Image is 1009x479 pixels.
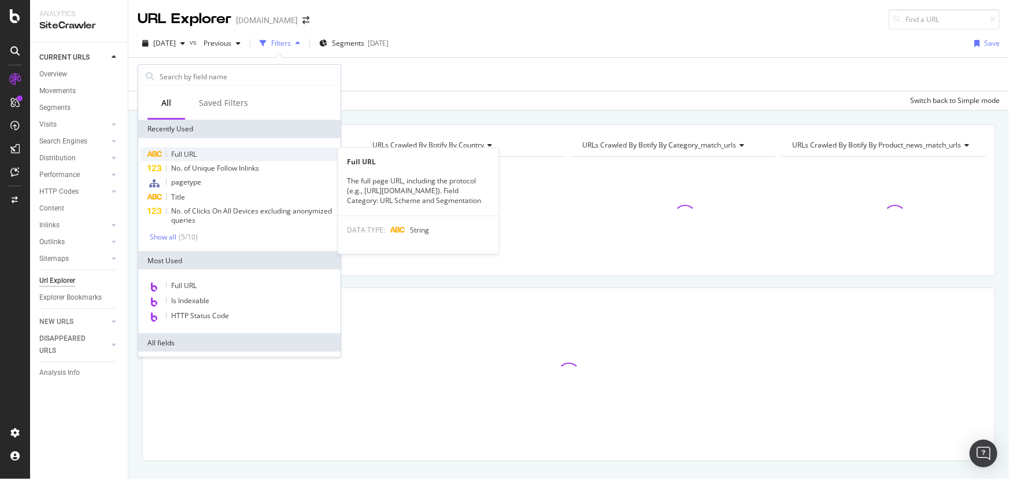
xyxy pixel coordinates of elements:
[39,219,108,231] a: Inlinks
[39,135,108,148] a: Search Engines
[171,296,209,305] span: Is Indexable
[315,34,393,53] button: Segments[DATE]
[39,85,120,97] a: Movements
[793,140,962,150] span: URLs Crawled By Botify By product_news_match_urls
[332,38,364,48] span: Segments
[39,367,120,379] a: Analysis Info
[39,292,102,304] div: Explorer Bookmarks
[161,97,171,109] div: All
[176,232,198,242] div: ( 5 / 10 )
[970,440,997,467] div: Open Intercom Messenger
[39,186,79,198] div: HTTP Codes
[39,19,119,32] div: SiteCrawler
[171,206,332,225] span: No. of Clicks On All Devices excluding anonymized queries
[199,34,245,53] button: Previous
[889,9,1000,30] input: Find a URL
[39,202,120,215] a: Content
[171,281,197,290] span: Full URL
[255,34,305,53] button: Filters
[338,157,499,167] div: Full URL
[338,176,499,206] div: The full page URL, including the protocol (e.g., [URL][DOMAIN_NAME]). Field Category: URL Scheme ...
[171,163,259,173] span: No. of Unique Follow Inlinks
[171,192,185,202] span: Title
[39,9,119,19] div: Analytics
[138,120,341,138] div: Recently Used
[39,119,57,131] div: Visits
[39,202,64,215] div: Content
[984,38,1000,48] div: Save
[39,119,108,131] a: Visits
[39,236,65,248] div: Outlinks
[39,253,69,265] div: Sitemaps
[39,102,71,114] div: Segments
[138,9,231,29] div: URL Explorer
[39,367,80,379] div: Analysis Info
[39,51,108,64] a: CURRENT URLS
[39,135,87,148] div: Search Engines
[171,149,197,159] span: Full URL
[199,38,231,48] span: Previous
[348,225,386,235] span: DATA TYPE:
[581,136,766,154] h4: URLs Crawled By Botify By category_match_urls
[138,333,341,352] div: All fields
[970,34,1000,53] button: Save
[368,38,389,48] div: [DATE]
[302,16,309,24] div: arrow-right-arrow-left
[39,292,120,304] a: Explorer Bookmarks
[910,95,1000,105] div: Switch back to Simple mode
[39,102,120,114] a: Segments
[138,34,190,53] button: [DATE]
[39,275,75,287] div: Url Explorer
[153,38,176,48] span: 2025 Sep. 15th
[790,136,979,154] h4: URLs Crawled By Botify By product_news_match_urls
[271,38,291,48] div: Filters
[39,152,108,164] a: Distribution
[39,85,76,97] div: Movements
[370,136,555,154] h4: URLs Crawled By Botify By country
[39,68,67,80] div: Overview
[39,152,76,164] div: Distribution
[411,225,430,235] span: String
[39,316,108,328] a: NEW URLS
[190,37,199,47] span: vs
[39,253,108,265] a: Sitemaps
[39,51,90,64] div: CURRENT URLS
[236,14,298,26] div: [DOMAIN_NAME]
[372,140,484,150] span: URLs Crawled By Botify By country
[138,251,341,270] div: Most Used
[39,169,80,181] div: Performance
[39,333,108,357] a: DISAPPEARED URLS
[171,311,229,320] span: HTTP Status Code
[39,333,98,357] div: DISAPPEARED URLS
[39,68,120,80] a: Overview
[158,68,338,85] input: Search by field name
[39,186,108,198] a: HTTP Codes
[905,91,1000,110] button: Switch back to Simple mode
[39,236,108,248] a: Outlinks
[39,219,60,231] div: Inlinks
[39,275,120,287] a: Url Explorer
[171,177,201,187] span: pagetype
[39,169,108,181] a: Performance
[199,97,248,109] div: Saved Filters
[39,316,73,328] div: NEW URLS
[583,140,737,150] span: URLs Crawled By Botify By category_match_urls
[150,233,176,241] div: Show all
